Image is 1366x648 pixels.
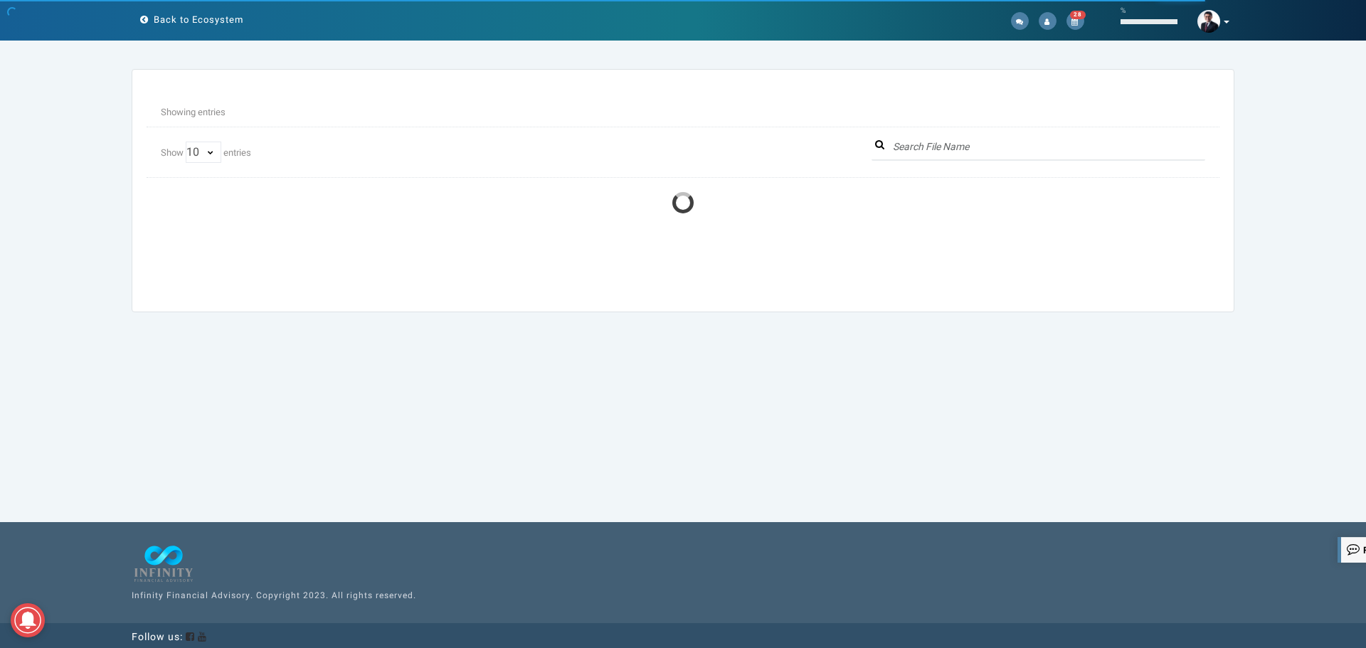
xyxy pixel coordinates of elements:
a: % [1110,1,1188,38]
span: Show [161,146,184,159]
span: 28 [1070,11,1086,19]
a: 28 [1066,14,1084,28]
span: entries [223,146,251,159]
input: Search File Name [872,134,1205,161]
span: Infinity Financial Advisory. Copyright 2023. All rights reserved. [132,589,416,602]
span: Showing [161,105,196,119]
small: % [1121,6,1126,16]
span: Follow us: [132,630,183,644]
img: Infinity Financial Advisory [132,543,196,585]
span: Back to Ecosystem [154,13,243,26]
span: entries [198,105,226,119]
